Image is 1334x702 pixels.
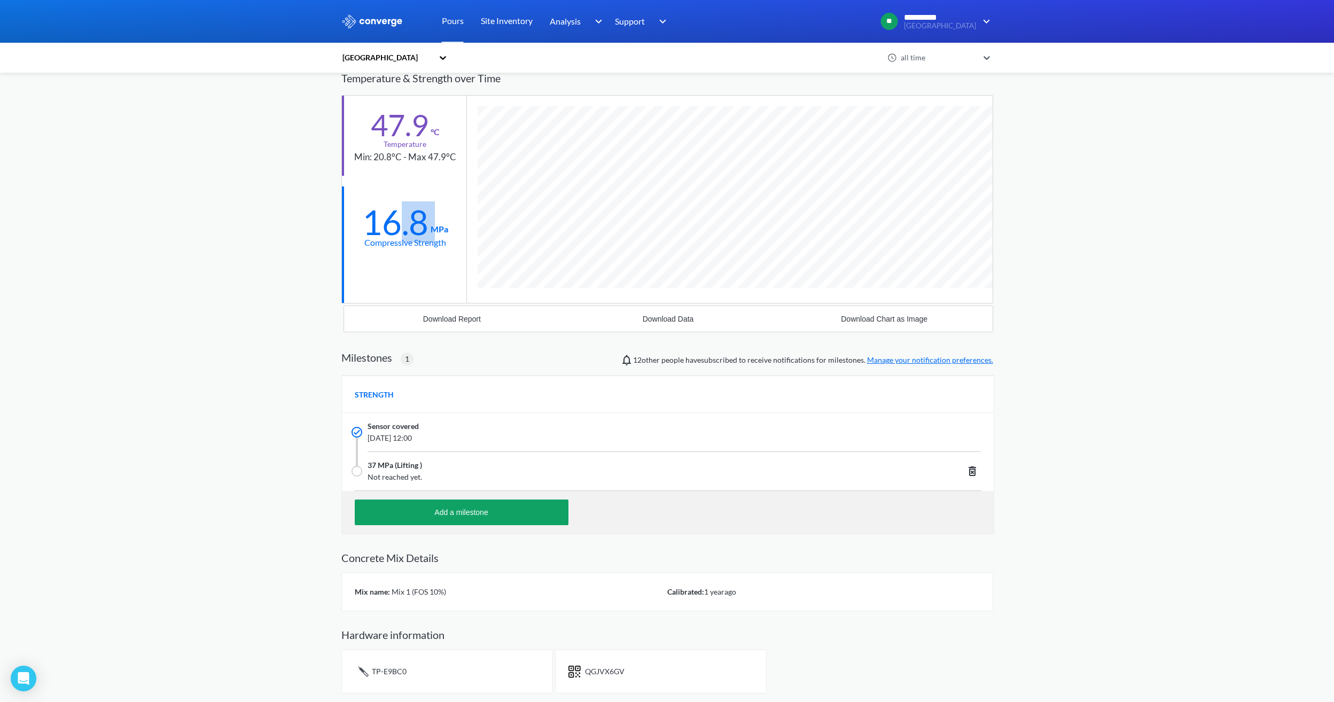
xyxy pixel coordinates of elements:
[841,315,927,323] div: Download Chart as Image
[904,22,976,30] span: [GEOGRAPHIC_DATA]
[643,315,694,323] div: Download Data
[341,52,433,64] div: [GEOGRAPHIC_DATA]
[620,354,633,366] img: notifications-icon.svg
[371,112,428,138] div: 47.9
[560,306,776,332] button: Download Data
[355,663,372,680] img: icon-tail.svg
[867,355,993,364] a: Manage your notification preferences.
[423,315,481,323] div: Download Report
[368,471,852,483] span: Not reached yet.
[368,459,422,471] span: 37 MPa (Lifting )
[341,61,993,95] div: Temperature & Strength over Time
[550,14,581,28] span: Analysis
[898,52,978,64] div: all time
[585,667,625,676] span: QGJVX6GV
[362,209,428,236] div: 16.8
[341,14,403,28] img: logo_ewhite.svg
[341,628,993,641] h2: Hardware information
[11,666,36,691] div: Open Intercom Messenger
[368,432,852,444] span: [DATE] 12:00
[355,389,394,401] span: STRENGTH
[588,15,605,28] img: downArrow.svg
[355,500,568,525] button: Add a milestone
[405,353,409,365] span: 1
[341,551,993,564] h2: Concrete Mix Details
[341,351,392,364] h2: Milestones
[354,150,456,165] div: Min: 20.8°C - Max 47.9°C
[615,14,645,28] span: Support
[568,665,581,678] img: icon-short-text.svg
[776,306,993,332] button: Download Chart as Image
[372,667,407,676] span: TP-E9BC0
[652,15,669,28] img: downArrow.svg
[667,587,704,596] span: Calibrated:
[633,355,660,364] span: Jonathan Paul, Bailey Bright, Mircea Zagrean, Alaa Bouayed, Conor Owens, Liliana Cortina, Cyrene ...
[355,587,390,596] span: Mix name:
[390,587,446,596] span: Mix 1 (FOS 10%)
[633,354,993,366] span: people have subscribed to receive notifications for milestones.
[887,53,897,63] img: icon-clock.svg
[368,420,419,432] span: Sensor covered
[364,236,446,249] div: Compressive Strength
[976,15,993,28] img: downArrow.svg
[704,587,736,596] span: 1 year ago
[344,306,560,332] button: Download Report
[384,138,426,150] div: Temperature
